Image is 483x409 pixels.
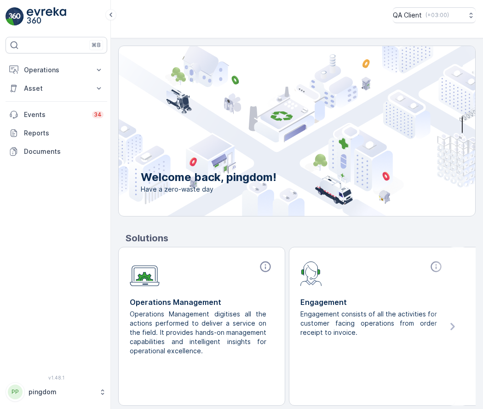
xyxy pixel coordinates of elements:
p: Solutions [126,231,476,245]
p: QA Client [393,11,422,20]
p: pingdom [29,387,94,397]
a: Events34 [6,105,107,124]
p: Operations Management [130,297,274,308]
img: module-icon [300,260,322,286]
button: Asset [6,79,107,98]
img: logo [6,7,24,26]
p: Events [24,110,86,119]
p: Engagement [300,297,444,308]
p: Operations Management digitises all the actions performed to deliver a service on the field. It p... [130,310,266,356]
div: PP [8,385,23,399]
p: Documents [24,147,103,156]
span: v 1.48.1 [6,375,107,380]
p: Engagement consists of all the activities for customer facing operations from order receipt to in... [300,310,437,337]
a: Reports [6,124,107,142]
p: 34 [94,111,102,118]
p: Reports [24,129,103,138]
p: Operations [24,65,89,75]
p: ( +03:00 ) [425,12,449,19]
p: Asset [24,84,89,93]
button: QA Client(+03:00) [393,7,476,23]
img: logo_light-DOdMpM7g.png [27,7,66,26]
a: Documents [6,142,107,161]
img: module-icon [130,260,160,286]
button: PPpingdom [6,382,107,402]
span: Have a zero-waste day [141,185,276,194]
p: Welcome back, pingdom! [141,170,276,185]
button: Operations [6,61,107,79]
p: ⌘B [92,41,101,49]
img: city illustration [77,46,475,216]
